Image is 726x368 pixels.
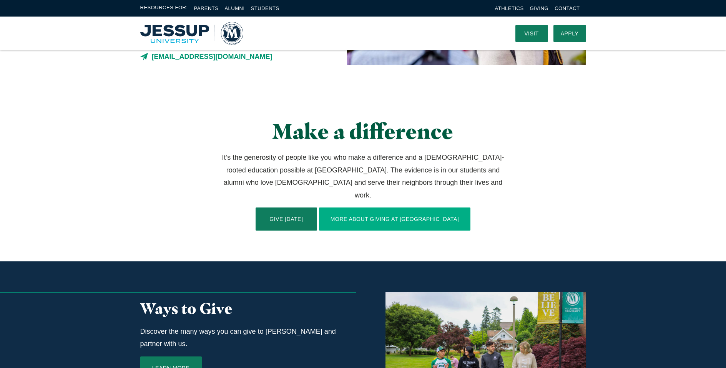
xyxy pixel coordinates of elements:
[140,22,243,45] a: Home
[217,151,509,201] p: It’s the generosity of people like you who make a difference and a [DEMOGRAPHIC_DATA]-rooted educ...
[140,325,356,350] p: Discover the many ways you can give to [PERSON_NAME] and partner with us.
[194,5,219,11] a: Parents
[553,25,586,42] a: Apply
[515,25,548,42] a: Visit
[224,5,244,11] a: Alumni
[319,207,470,231] a: More About Giving at [GEOGRAPHIC_DATA]
[495,5,524,11] a: Athletics
[140,22,243,45] img: Multnomah University Logo
[530,5,549,11] a: Giving
[140,300,356,318] h3: Ways to Give
[140,50,317,63] a: [EMAIL_ADDRESS][DOMAIN_NAME]
[256,207,317,231] a: Give [DATE]
[555,5,580,11] a: Contact
[217,119,509,144] h2: Make a difference
[140,4,188,13] span: Resources For:
[251,5,279,11] a: Students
